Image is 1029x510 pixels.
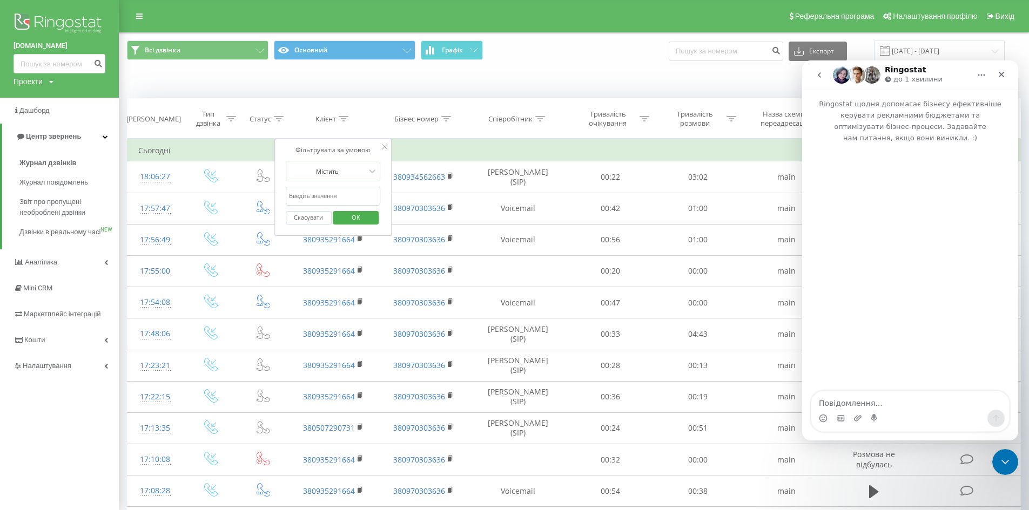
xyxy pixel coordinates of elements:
[654,475,741,507] td: 00:38
[654,287,741,318] td: 00:00
[741,350,832,381] td: main
[145,46,180,55] span: Всі дзвінки
[393,486,445,496] a: 380970303636
[853,449,895,469] span: Розмова не відбулась
[802,60,1018,440] iframe: Intercom live chat
[755,110,813,128] div: Назва схеми переадресації
[654,381,741,412] td: 00:19
[303,454,355,465] a: 380935291664
[654,350,741,381] td: 00:13
[488,114,533,124] div: Співробітник
[138,198,172,219] div: 17:57:47
[567,475,654,507] td: 00:54
[469,193,567,224] td: Voicemail
[19,158,77,168] span: Журнал дзвінків
[138,418,172,439] div: 17:13:35
[138,323,172,344] div: 17:48:06
[26,132,81,140] span: Центр звернень
[741,318,832,350] td: main
[303,486,355,496] a: 380935291664
[741,475,832,507] td: main
[19,177,88,188] span: Журнал повідомлень
[19,227,100,237] span: Дзвінки в реальному часі
[795,12,875,21] span: Реферальна програма
[654,318,741,350] td: 04:43
[19,153,119,173] a: Журнал дзвінків
[469,412,567,444] td: [PERSON_NAME] (SIP)
[303,266,355,276] a: 380935291664
[24,336,45,344] span: Кошти
[669,42,783,61] input: Пошук за номером
[14,11,105,38] img: Ringostat logo
[193,110,224,128] div: Тип дзвінка
[138,229,172,250] div: 17:56:49
[567,318,654,350] td: 00:33
[303,234,355,244] a: 380935291664
[567,287,654,318] td: 00:47
[286,211,332,225] button: Скасувати
[14,40,105,51] a: [DOMAIN_NAME]
[24,310,101,318] span: Маркетплейс інтеграцій
[250,114,271,124] div: Статус
[469,475,567,507] td: Voicemail
[741,287,832,318] td: main
[138,292,172,313] div: 17:54:08
[789,42,847,61] button: Експорт
[393,297,445,308] a: 380970303636
[654,412,741,444] td: 00:51
[992,449,1018,475] iframe: Intercom live chat
[469,161,567,193] td: [PERSON_NAME] (SIP)
[23,284,52,292] span: Mini CRM
[393,360,445,370] a: 380970303636
[442,46,463,54] span: Графік
[286,145,381,155] div: Фільтрувати за умовою
[19,222,119,242] a: Дзвінки в реальному часіNEW
[741,255,832,287] td: main
[393,234,445,244] a: 380970303636
[469,287,567,318] td: Voicemail
[567,444,654,475] td: 00:32
[567,161,654,193] td: 00:22
[138,261,172,282] div: 17:55:00
[127,40,268,60] button: Всі дзвінки
[393,266,445,276] a: 380970303636
[741,412,832,444] td: main
[303,423,355,433] a: 380507290731
[654,444,741,475] td: 00:00
[138,449,172,470] div: 17:10:08
[138,480,172,501] div: 17:08:28
[14,54,105,73] input: Пошук за номером
[567,350,654,381] td: 00:28
[393,203,445,213] a: 380970303636
[579,110,637,128] div: Тривалість очікування
[303,297,355,308] a: 380935291664
[421,40,483,60] button: Графік
[654,161,741,193] td: 03:02
[666,110,724,128] div: Тривалість розмови
[25,258,57,266] span: Аналiтика
[741,161,832,193] td: main
[274,40,415,60] button: Основний
[393,172,445,182] a: 380934562663
[567,412,654,444] td: 00:24
[315,114,336,124] div: Клієнт
[286,187,381,206] input: Введіть значення
[741,193,832,224] td: main
[567,255,654,287] td: 00:20
[654,255,741,287] td: 00:00
[19,106,50,114] span: Дашборд
[393,329,445,339] a: 380970303636
[14,76,43,87] div: Проекти
[2,124,119,149] a: Центр звернень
